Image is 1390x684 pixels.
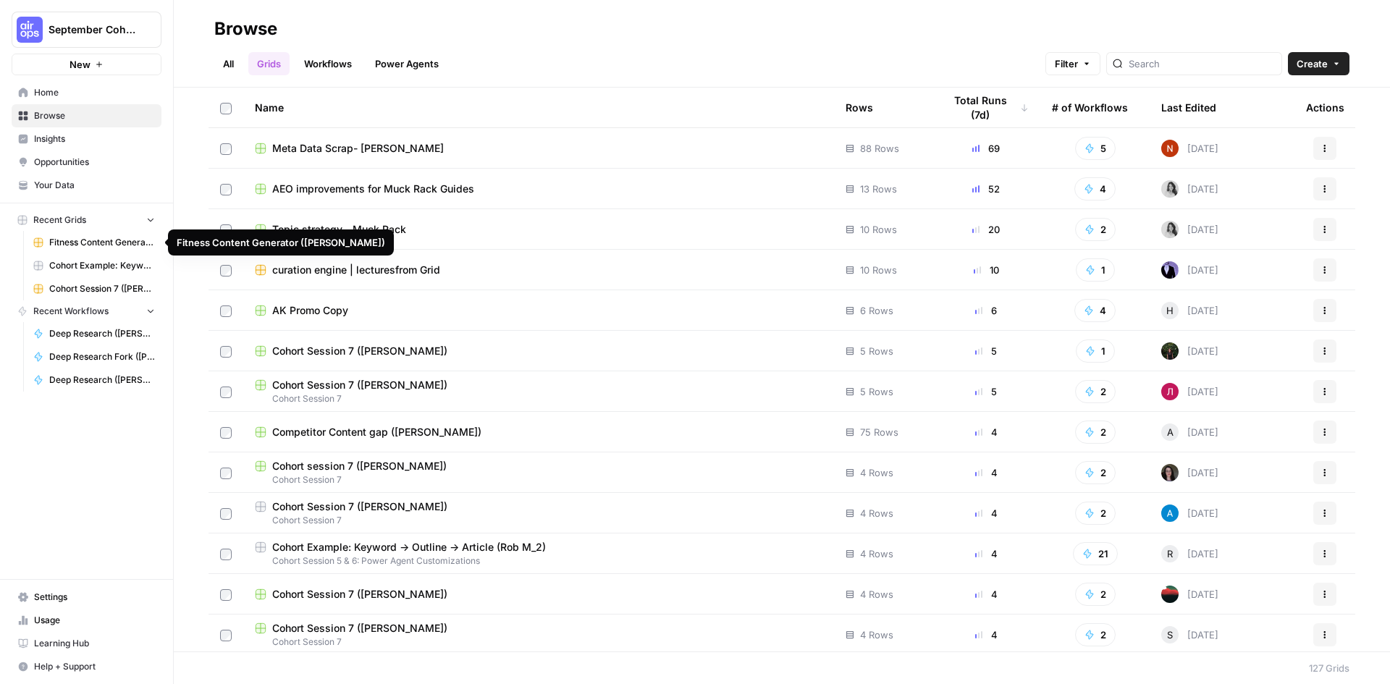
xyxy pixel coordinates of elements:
span: 4 Rows [860,546,893,561]
div: # of Workflows [1052,88,1128,127]
a: Cohort Session 7 ([PERSON_NAME]) [255,344,822,358]
a: Meta Data Scrap- [PERSON_NAME] [255,141,822,156]
button: 2 [1075,583,1116,606]
img: September Cohort Logo [17,17,43,43]
span: Your Data [34,179,155,192]
button: 2 [1075,421,1116,444]
button: 1 [1076,339,1115,363]
span: Create [1297,56,1328,71]
div: [DATE] [1161,586,1218,603]
span: Cohort Example: Keyword -> Outline -> Article [49,259,155,272]
a: AEO improvements for Muck Rack Guides [255,182,822,196]
span: September Cohort [49,22,136,37]
div: 4 [943,628,1029,642]
span: Cohort Session 7 ([PERSON_NAME]) [272,378,447,392]
div: [DATE] [1161,342,1218,360]
span: Recent Grids [33,214,86,227]
img: k4mb3wfmxkkgbto4d7hszpobafmc [1161,342,1179,360]
span: Cohort session 7 ([PERSON_NAME]) [272,459,447,473]
span: Cohort Session 5 & 6: Power Agent Customizations [255,554,822,567]
span: Deep Research ([PERSON_NAME]) [49,327,155,340]
div: 52 [943,182,1029,196]
span: 88 Rows [860,141,899,156]
div: [DATE] [1161,504,1218,522]
a: Cohort Example: Keyword -> Outline -> Article [27,254,161,277]
a: Settings [12,586,161,609]
span: 5 Rows [860,344,893,358]
button: 2 [1075,623,1116,646]
button: Help + Support [12,655,161,678]
div: 5 [943,384,1029,399]
span: 4 Rows [860,587,893,601]
a: Insights [12,127,161,151]
span: Browse [34,109,155,122]
div: Last Edited [1161,88,1216,127]
a: Cohort Session 7 ([PERSON_NAME]) [27,277,161,300]
div: [DATE] [1161,383,1218,400]
span: H [1166,303,1174,318]
a: Usage [12,609,161,632]
a: Deep Research Fork ([PERSON_NAME]) [27,345,161,368]
span: Cohort Session 7 ([PERSON_NAME]) [272,587,447,601]
a: Home [12,81,161,104]
button: 4 [1074,299,1116,322]
img: um3ujnp70du166xluvydotei755a [1161,180,1179,198]
div: Name [255,88,822,127]
div: 20 [943,222,1029,237]
span: Meta Data Scrap- [PERSON_NAME] [272,141,444,156]
span: curation engine | lecturesfrom Grid [272,263,440,277]
span: 5 Rows [860,384,893,399]
a: Topic strategy - Muck Rack [255,222,822,237]
a: AK Promo Copy [255,303,822,318]
div: [DATE] [1161,545,1218,562]
button: New [12,54,161,75]
button: 1 [1076,258,1115,282]
button: 5 [1075,137,1116,160]
span: Cohort Session 7 [255,473,822,486]
span: 13 Rows [860,182,897,196]
button: 2 [1075,218,1116,241]
div: 6 [943,303,1029,318]
img: wafxwlaqvqnhahbj7w8w4tp7y7xo [1161,586,1179,603]
input: Search [1129,56,1276,71]
span: Home [34,86,155,99]
span: Insights [34,132,155,145]
span: Cohort Session 7 ([PERSON_NAME]) [272,621,447,636]
button: 2 [1075,502,1116,525]
div: [DATE] [1161,221,1218,238]
div: [DATE] [1161,261,1218,279]
span: Deep Research Fork ([PERSON_NAME]) [49,350,155,363]
a: Cohort Example: Keyword -> Outline -> Article (Rob M_2)Cohort Session 5 & 6: Power Agent Customiz... [255,540,822,567]
span: S [1167,628,1173,642]
a: Learning Hub [12,632,161,655]
span: Cohort Session 7 [255,392,822,405]
span: Cohort Session 7 ([PERSON_NAME]) [272,499,447,514]
button: Filter [1045,52,1100,75]
a: Cohort Session 7 ([PERSON_NAME]) [255,587,822,601]
div: [DATE] [1161,302,1218,319]
span: Usage [34,614,155,627]
div: [DATE] [1161,423,1218,441]
a: Competitor Content gap ([PERSON_NAME]) [255,425,822,439]
span: Competitor Content gap ([PERSON_NAME]) [272,425,481,439]
a: Deep Research ([PERSON_NAME]) [27,368,161,392]
span: New [69,57,90,72]
span: AEO improvements for Muck Rack Guides [272,182,474,196]
a: Cohort Session 7 ([PERSON_NAME])Cohort Session 7 [255,499,822,527]
div: Fitness Content Generator ([PERSON_NAME]) [177,235,385,250]
div: 127 Grids [1309,661,1349,675]
span: A [1167,425,1174,439]
div: 4 [943,506,1029,520]
div: 4 [943,425,1029,439]
span: Filter [1055,56,1078,71]
img: fvupjppv8b9nt3h87yhfikz8g0rq [1161,464,1179,481]
div: 10 [943,263,1029,277]
a: Workflows [295,52,361,75]
span: 4 Rows [860,465,893,480]
div: 4 [943,587,1029,601]
span: Cohort Session 7 [255,514,822,527]
a: curation engine | lecturesfrom Grid [255,263,822,277]
button: 21 [1073,542,1118,565]
span: Cohort Example: Keyword -> Outline -> Article (Rob M_2) [272,540,546,554]
div: 4 [943,546,1029,561]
